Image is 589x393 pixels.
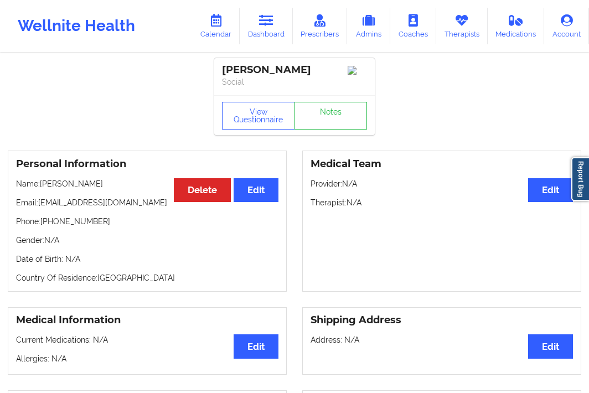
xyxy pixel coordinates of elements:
[16,254,278,265] p: Date of Birth: N/A
[16,353,278,364] p: Allergies: N/A
[16,216,278,227] p: Phone: [PHONE_NUMBER]
[16,334,278,345] p: Current Medications: N/A
[311,334,573,345] p: Address: N/A
[311,197,573,208] p: Therapist: N/A
[16,314,278,327] h3: Medical Information
[544,8,589,44] a: Account
[528,178,573,202] button: Edit
[347,8,390,44] a: Admins
[311,314,573,327] h3: Shipping Address
[16,235,278,246] p: Gender: N/A
[16,158,278,170] h3: Personal Information
[311,178,573,189] p: Provider: N/A
[390,8,436,44] a: Coaches
[528,334,573,358] button: Edit
[293,8,348,44] a: Prescribers
[222,64,367,76] div: [PERSON_NAME]
[436,8,488,44] a: Therapists
[348,66,367,75] img: Image%2Fplaceholer-image.png
[571,157,589,201] a: Report Bug
[16,197,278,208] p: Email: [EMAIL_ADDRESS][DOMAIN_NAME]
[222,102,295,130] button: View Questionnaire
[234,334,278,358] button: Edit
[222,76,367,87] p: Social
[294,102,368,130] a: Notes
[234,178,278,202] button: Edit
[16,272,278,283] p: Country Of Residence: [GEOGRAPHIC_DATA]
[311,158,573,170] h3: Medical Team
[192,8,240,44] a: Calendar
[16,178,278,189] p: Name: [PERSON_NAME]
[174,178,231,202] button: Delete
[240,8,293,44] a: Dashboard
[488,8,545,44] a: Medications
